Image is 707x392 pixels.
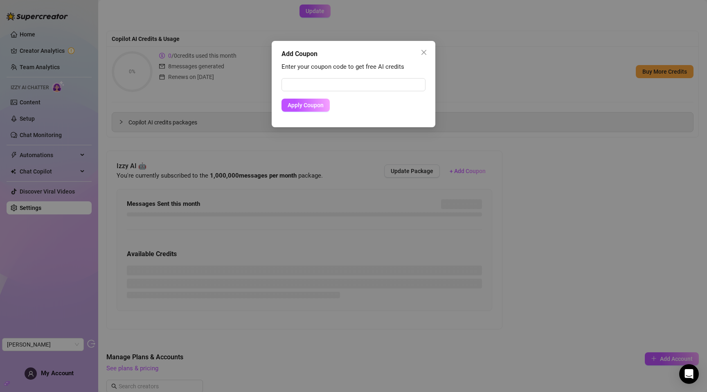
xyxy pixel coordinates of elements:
button: Apply Coupon [281,99,330,112]
div: Enter your coupon code to get free AI credits [281,62,426,72]
span: close [421,49,427,56]
div: Add Coupon [281,49,426,59]
div: Open Intercom Messenger [679,364,699,384]
span: Apply Coupon [288,102,324,108]
span: Close [417,49,430,56]
button: Close [417,46,430,59]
